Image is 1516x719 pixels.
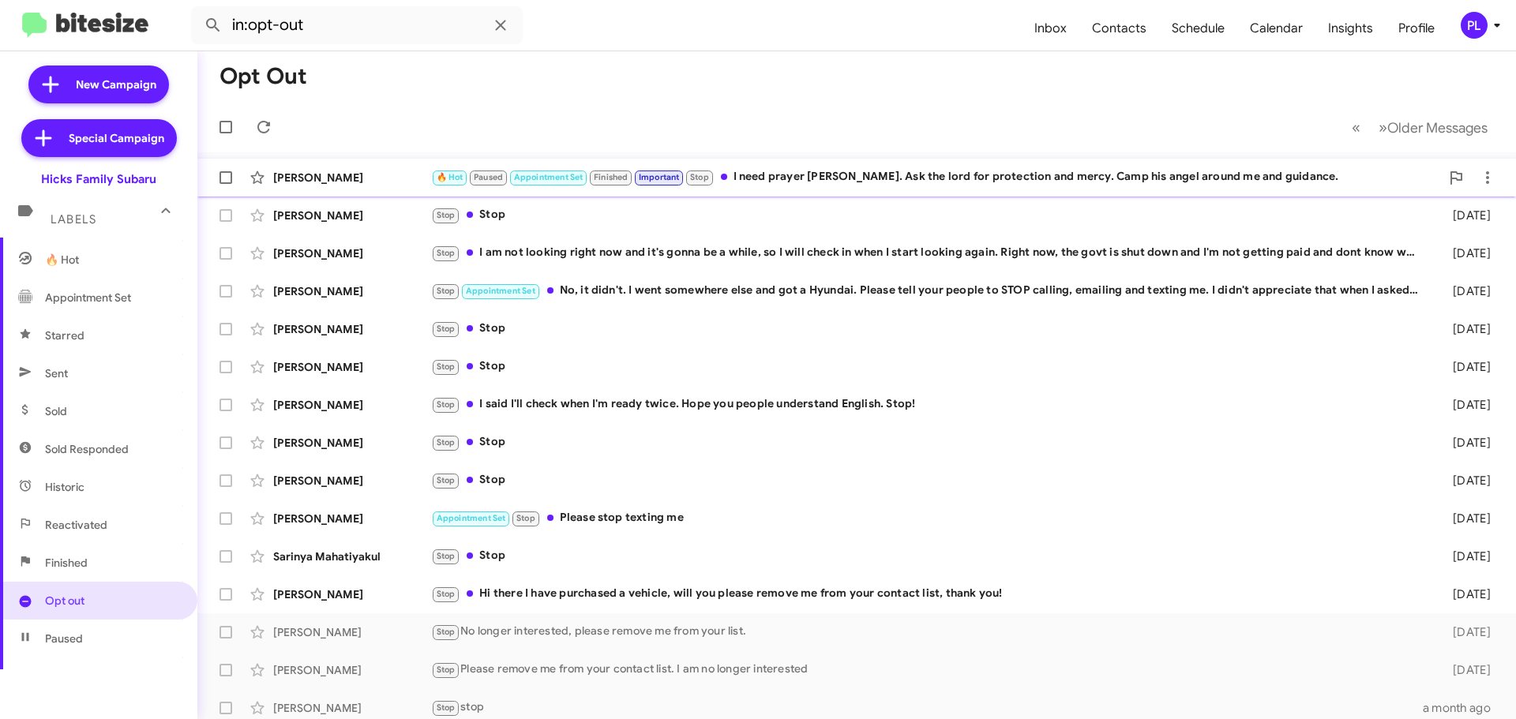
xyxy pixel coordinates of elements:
[1428,435,1503,451] div: [DATE]
[1079,6,1159,51] a: Contacts
[1159,6,1237,51] a: Schedule
[1428,321,1503,337] div: [DATE]
[273,321,431,337] div: [PERSON_NAME]
[431,358,1428,376] div: Stop
[1428,511,1503,526] div: [DATE]
[1447,12,1499,39] button: PL
[21,119,177,157] a: Special Campaign
[1379,118,1387,137] span: »
[431,585,1428,603] div: Hi there I have purchased a vehicle, will you please remove me from your contact list, thank you!
[474,172,503,182] span: Paused
[273,283,431,299] div: [PERSON_NAME]
[431,244,1428,262] div: I am not looking right now and it's gonna be a while, so I will check in when I start looking aga...
[51,212,96,227] span: Labels
[437,665,456,675] span: Stop
[1428,473,1503,489] div: [DATE]
[437,286,456,296] span: Stop
[273,511,431,526] div: [PERSON_NAME]
[437,172,463,182] span: 🔥 Hot
[437,210,456,220] span: Stop
[1423,700,1503,716] div: a month ago
[45,517,107,533] span: Reactivated
[45,290,131,305] span: Appointment Set
[431,623,1428,641] div: No longer interested, please remove me from your list.
[1369,111,1497,144] button: Next
[273,473,431,489] div: [PERSON_NAME]
[273,359,431,375] div: [PERSON_NAME]
[273,245,431,261] div: [PERSON_NAME]
[437,399,456,410] span: Stop
[516,513,535,523] span: Stop
[431,661,1428,679] div: Please remove me from your contact list. I am no longer interested
[431,471,1428,489] div: Stop
[437,513,506,523] span: Appointment Set
[1386,6,1447,51] a: Profile
[1343,111,1497,144] nav: Page navigation example
[431,206,1428,224] div: Stop
[41,171,156,187] div: Hicks Family Subaru
[45,252,79,268] span: 🔥 Hot
[1428,624,1503,640] div: [DATE]
[1428,586,1503,602] div: [DATE]
[191,6,523,44] input: Search
[69,130,164,146] span: Special Campaign
[45,555,88,571] span: Finished
[431,547,1428,565] div: Stop
[1237,6,1315,51] a: Calendar
[431,168,1440,186] div: I need prayer [PERSON_NAME]. Ask the lord for protection and mercy. Camp his angel around me and ...
[273,397,431,413] div: [PERSON_NAME]
[1428,283,1503,299] div: [DATE]
[1461,12,1488,39] div: PL
[437,702,456,713] span: Stop
[437,627,456,637] span: Stop
[45,593,84,609] span: Opt out
[273,208,431,223] div: [PERSON_NAME]
[273,624,431,640] div: [PERSON_NAME]
[437,589,456,599] span: Stop
[1428,208,1503,223] div: [DATE]
[1342,111,1370,144] button: Previous
[431,320,1428,338] div: Stop
[690,172,709,182] span: Stop
[431,509,1428,527] div: Please stop texting me
[437,551,456,561] span: Stop
[273,170,431,185] div: [PERSON_NAME]
[45,631,83,646] span: Paused
[1022,6,1079,51] span: Inbox
[1315,6,1386,51] a: Insights
[514,172,584,182] span: Appointment Set
[639,172,680,182] span: Important
[1428,359,1503,375] div: [DATE]
[45,328,84,343] span: Starred
[45,479,84,495] span: Historic
[273,435,431,451] div: [PERSON_NAME]
[594,172,629,182] span: Finished
[273,700,431,716] div: [PERSON_NAME]
[273,549,431,564] div: Sarinya Mahatiyakul
[28,66,169,103] a: New Campaign
[273,586,431,602] div: [PERSON_NAME]
[431,698,1423,717] div: stop
[437,248,456,258] span: Stop
[220,64,307,89] h1: Opt Out
[431,282,1428,300] div: No, it didn't. I went somewhere else and got a Hyundai. Please tell your people to STOP calling, ...
[1387,119,1488,137] span: Older Messages
[437,324,456,334] span: Stop
[1428,662,1503,678] div: [DATE]
[437,361,456,372] span: Stop
[466,286,535,296] span: Appointment Set
[1428,245,1503,261] div: [DATE]
[437,475,456,485] span: Stop
[431,395,1428,414] div: I said I'll check when I'm ready twice. Hope you people understand English. Stop!
[1428,397,1503,413] div: [DATE]
[45,365,68,381] span: Sent
[45,403,67,419] span: Sold
[1428,549,1503,564] div: [DATE]
[45,441,129,457] span: Sold Responded
[1352,118,1360,137] span: «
